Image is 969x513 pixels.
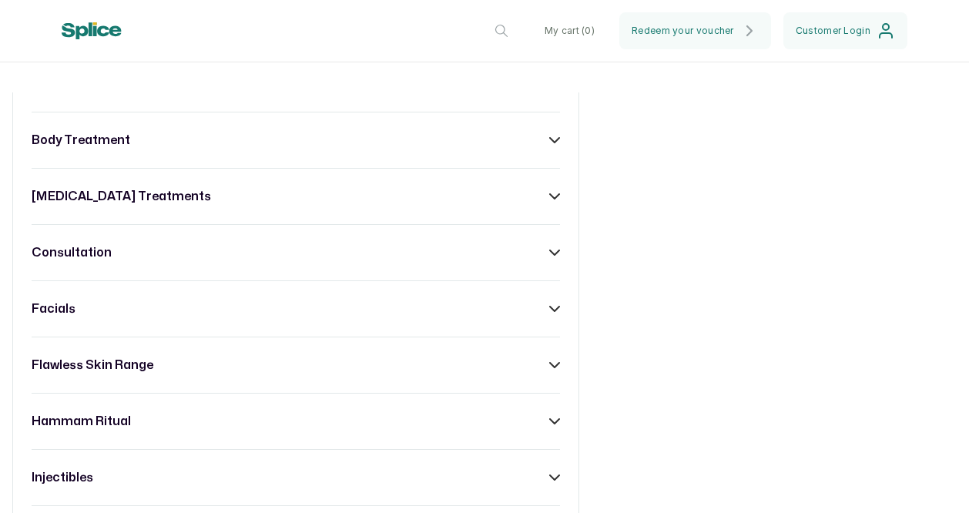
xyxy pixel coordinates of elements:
h3: body treatment [32,131,130,149]
button: Customer Login [783,12,907,49]
h3: consultation [32,243,112,262]
button: My cart (0) [532,12,607,49]
h3: facials [32,300,75,318]
span: Redeem your voucher [632,25,734,37]
span: Customer Login [796,25,870,37]
h3: flawless skin range [32,356,153,374]
h3: [MEDICAL_DATA] treatments [32,187,211,206]
button: Redeem your voucher [619,12,771,49]
h3: injectibles [32,468,93,487]
h3: hammam ritual [32,412,131,431]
